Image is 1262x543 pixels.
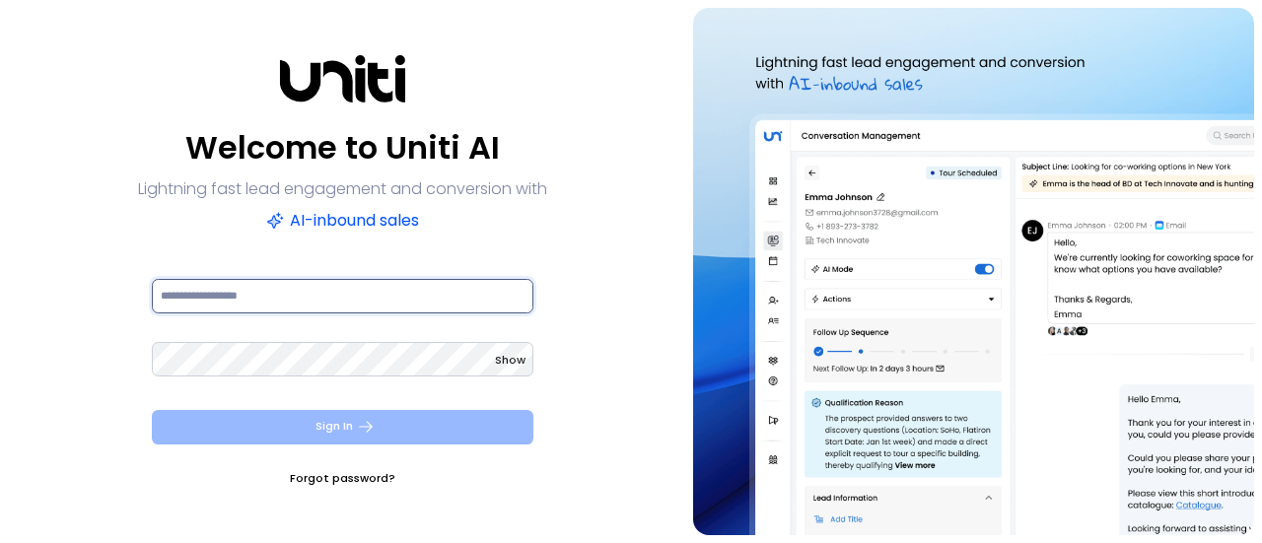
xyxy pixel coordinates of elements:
p: Welcome to Uniti AI [185,124,500,171]
a: Forgot password? [290,468,395,488]
span: Show [495,352,526,368]
p: Lightning fast lead engagement and conversion with [138,175,547,203]
img: auth-hero.png [693,8,1254,535]
p: AI-inbound sales [266,207,419,235]
button: Show [495,350,526,370]
button: Sign In [152,410,533,444]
